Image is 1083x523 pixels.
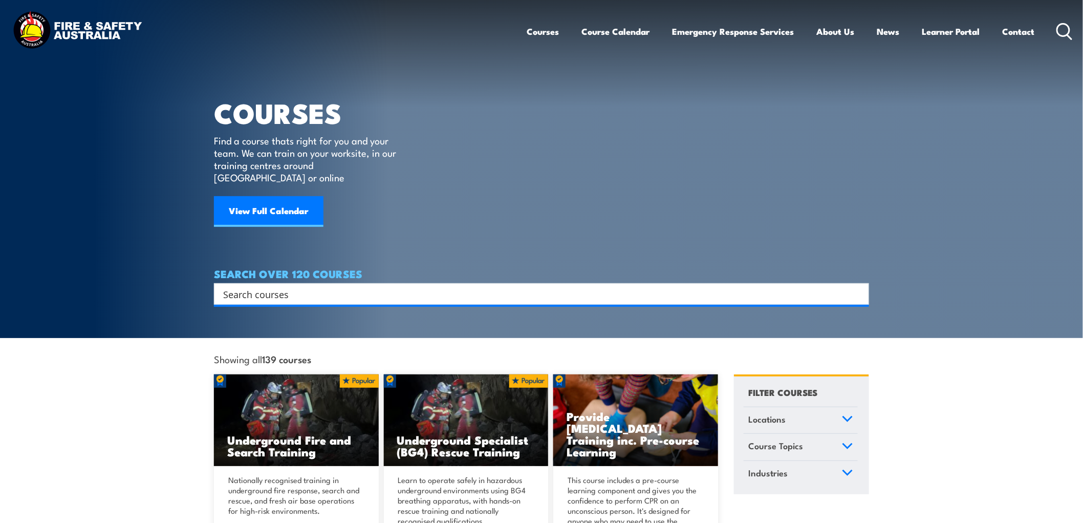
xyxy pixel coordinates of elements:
span: Locations [748,412,786,426]
h4: SEARCH OVER 120 COURSES [214,268,869,279]
h4: FILTER COURSES [748,385,818,399]
a: Underground Fire and Search Training [214,374,379,467]
h3: Provide [MEDICAL_DATA] Training inc. Pre-course Learning [567,410,705,457]
a: Contact [1003,18,1035,45]
img: Low Voltage Rescue and Provide CPR [553,374,718,467]
span: Course Topics [748,439,803,453]
a: Course Calendar [582,18,650,45]
a: Industries [744,461,858,488]
form: Search form [225,287,849,301]
span: Showing all [214,353,311,364]
a: News [877,18,900,45]
span: Industries [748,466,788,480]
a: Locations [744,407,858,434]
p: Nationally recognised training in underground fire response, search and rescue, and fresh air bas... [228,475,361,516]
button: Search magnifier button [851,287,865,301]
a: Provide [MEDICAL_DATA] Training inc. Pre-course Learning [553,374,718,467]
p: Find a course thats right for you and your team. We can train on your worksite, in our training c... [214,134,401,183]
a: Courses [527,18,559,45]
a: About Us [817,18,855,45]
a: Course Topics [744,434,858,461]
h1: COURSES [214,100,411,124]
a: Underground Specialist (BG4) Rescue Training [384,374,549,467]
input: Search input [223,286,847,302]
a: View Full Calendar [214,196,323,227]
a: Emergency Response Services [673,18,794,45]
img: Underground mine rescue [384,374,549,467]
h3: Underground Fire and Search Training [227,434,365,457]
img: Underground mine rescue [214,374,379,467]
strong: 139 courses [262,352,311,366]
h3: Underground Specialist (BG4) Rescue Training [397,434,535,457]
a: Learner Portal [922,18,980,45]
